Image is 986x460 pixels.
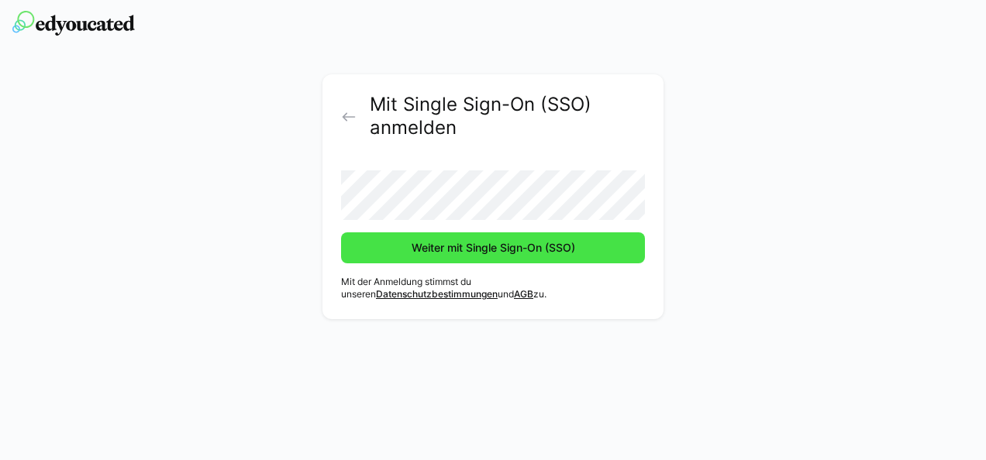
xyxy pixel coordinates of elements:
h2: Mit Single Sign-On (SSO) anmelden [370,93,645,139]
span: Weiter mit Single Sign-On (SSO) [409,240,577,256]
a: Datenschutzbestimmungen [376,288,498,300]
a: AGB [514,288,533,300]
p: Mit der Anmeldung stimmst du unseren und zu. [341,276,645,300]
img: edyoucated [12,11,135,36]
button: Weiter mit Single Sign-On (SSO) [341,232,645,263]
